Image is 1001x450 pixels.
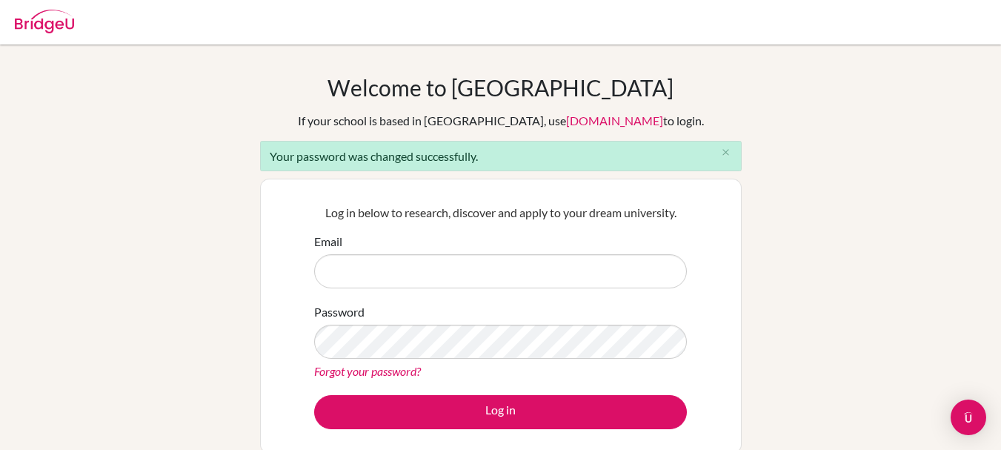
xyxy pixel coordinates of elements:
[298,112,704,130] div: If your school is based in [GEOGRAPHIC_DATA], use to login.
[314,303,365,321] label: Password
[720,147,731,158] i: close
[314,204,687,222] p: Log in below to research, discover and apply to your dream university.
[711,142,741,164] button: Close
[951,400,986,435] div: Open Intercom Messenger
[314,233,342,251] label: Email
[260,141,742,171] div: Your password was changed successfully.
[566,113,663,128] a: [DOMAIN_NAME]
[314,364,421,378] a: Forgot your password?
[327,74,674,101] h1: Welcome to [GEOGRAPHIC_DATA]
[15,10,74,33] img: Bridge-U
[314,395,687,429] button: Log in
